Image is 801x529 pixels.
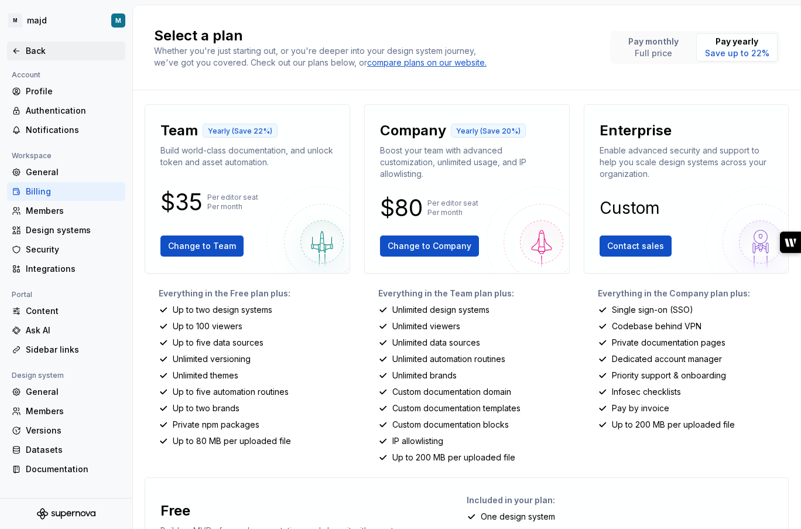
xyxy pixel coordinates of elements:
p: Unlimited design systems [392,304,489,316]
p: Dedicated account manager [612,353,722,365]
a: Sidebar links [7,340,125,359]
p: Custom documentation blocks [392,419,509,431]
p: Infosec checklists [612,386,681,398]
h2: Select a plan [154,26,596,45]
p: Full price [628,47,679,59]
p: Unlimited versioning [173,353,251,365]
div: Content [26,305,121,317]
div: majd [27,15,47,26]
p: Unlimited data sources [392,337,480,349]
div: Notifications [26,124,121,136]
p: Codebase behind VPN [612,320,701,332]
p: $80 [380,201,423,215]
p: Custom documentation templates [392,402,521,414]
a: Content [7,302,125,320]
p: Boost your team with advanced customization, unlimited usage, and IP allowlisting. [380,145,554,180]
a: Security [7,240,125,259]
a: General [7,163,125,182]
div: Members [26,205,121,217]
p: Up to 100 viewers [173,320,242,332]
a: Members [7,202,125,220]
div: Members [26,405,121,417]
p: IP allowlisting [392,435,443,447]
p: Up to five automation routines [173,386,289,398]
p: Yearly (Save 20%) [456,127,521,136]
p: Up to five data sources [173,337,263,349]
p: Team [160,121,198,140]
p: Unlimited themes [173,370,238,381]
a: Design systems [7,221,125,240]
p: Private documentation pages [612,337,725,349]
p: Per editor seat Per month [207,193,258,211]
div: Billing [26,186,121,197]
p: Up to 80 MB per uploaded file [173,435,291,447]
div: Workspace [7,149,56,163]
a: Datasets [7,441,125,459]
div: Design system [7,368,69,383]
a: Back [7,42,125,60]
p: Enable advanced security and support to help you scale design systems across your organization. [600,145,773,180]
div: Datasets [26,444,121,456]
p: Included in your plan: [467,494,779,506]
p: Single sign-on (SSO) [612,304,693,316]
span: Change to Team [168,240,236,252]
div: M [8,13,22,28]
div: Documentation [26,463,121,475]
div: Whether you're just starting out, or you're deeper into your design system journey, we've got you... [154,45,494,69]
p: Up to 200 MB per uploaded file [612,419,735,431]
a: General [7,383,125,401]
div: M [115,16,121,25]
p: Unlimited automation routines [392,353,505,365]
p: Enterprise [600,121,672,140]
p: Everything in the Team plan plus: [378,288,570,299]
div: Design systems [26,224,121,236]
button: Pay monthlyFull price [612,33,694,62]
p: Pay by invoice [612,402,669,414]
p: Custom documentation domain [392,386,511,398]
div: Integrations [26,263,121,275]
p: Everything in the Company plan plus: [598,288,789,299]
a: compare plans on our website. [367,57,487,69]
p: Up to two design systems [173,304,272,316]
p: Up to two brands [173,402,239,414]
p: Per editor seat Per month [427,199,478,217]
p: Everything in the Free plan plus: [159,288,350,299]
div: General [26,386,121,398]
a: Ask AI [7,321,125,340]
div: Back [26,45,121,57]
a: Billing [7,182,125,201]
a: Documentation [7,460,125,479]
a: Integrations [7,260,125,278]
p: Company [380,121,446,140]
a: Authentication [7,101,125,120]
span: Change to Company [388,240,471,252]
div: Sidebar links [26,344,121,356]
p: Free [160,501,190,520]
p: Up to 200 MB per uploaded file [392,452,515,463]
p: Unlimited brands [392,370,457,381]
p: Custom [600,201,660,215]
a: Versions [7,421,125,440]
a: Profile [7,82,125,101]
p: Pay monthly [628,36,679,47]
svg: Supernova Logo [37,508,95,520]
p: One design system [481,511,555,523]
p: Priority support & onboarding [612,370,726,381]
p: Pay yearly [705,36,769,47]
a: Notifications [7,121,125,139]
p: Save up to 22% [705,47,769,59]
p: Yearly (Save 22%) [208,127,272,136]
button: Change to Company [380,236,479,257]
button: Pay yearlySave up to 22% [696,33,778,62]
div: Account [7,68,45,82]
p: Build world-class documentation, and unlock token and asset automation. [160,145,334,168]
button: MmajdM [2,8,130,33]
div: Authentication [26,105,121,117]
span: Contact sales [607,240,664,252]
p: $35 [160,195,203,209]
div: Ask AI [26,325,121,336]
div: General [26,166,121,178]
div: Security [26,244,121,255]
